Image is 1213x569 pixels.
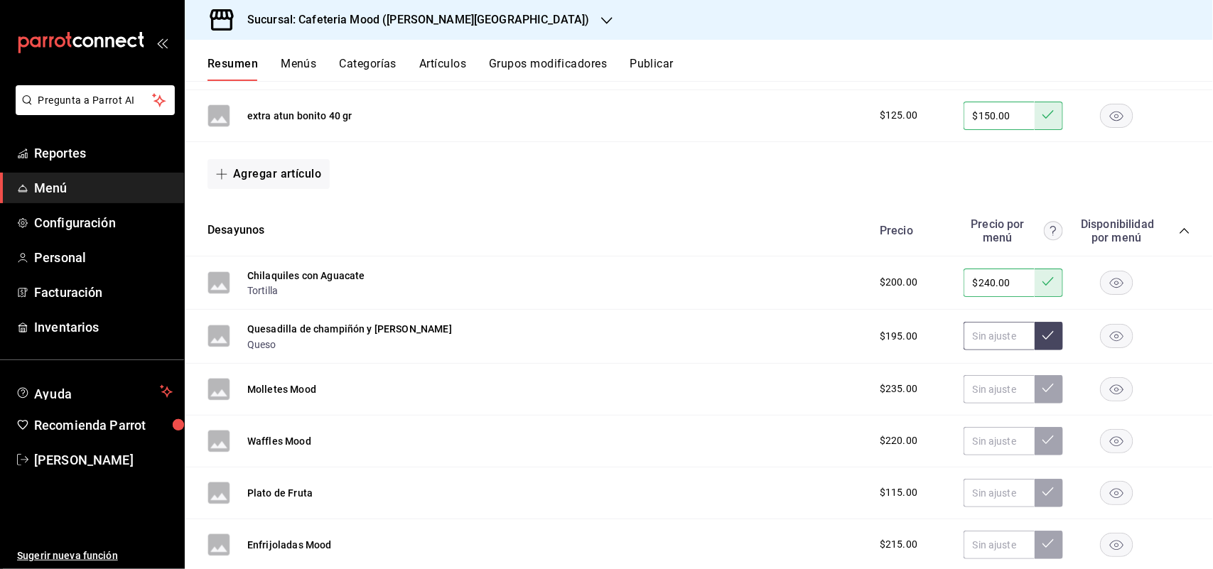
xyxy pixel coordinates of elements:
span: $115.00 [880,485,917,500]
button: Waffles Mood [247,434,311,448]
button: Artículos [419,57,466,81]
button: collapse-category-row [1179,225,1190,237]
button: Queso [247,337,276,352]
div: Precio [866,224,956,237]
button: Pregunta a Parrot AI [16,85,175,115]
span: Personal [34,248,173,267]
span: Reportes [34,143,173,163]
div: navigation tabs [207,57,1213,81]
input: Sin ajuste [964,427,1035,455]
button: Quesadilla de champiñón y [PERSON_NAME] [247,322,452,336]
button: Tortilla [247,283,278,298]
button: Menús [281,57,316,81]
span: $195.00 [880,329,917,344]
span: Inventarios [34,318,173,337]
button: Desayunos [207,222,265,239]
span: $220.00 [880,433,917,448]
button: Categorías [340,57,397,81]
h3: Sucursal: Cafeteria Mood ([PERSON_NAME][GEOGRAPHIC_DATA]) [236,11,590,28]
input: Sin ajuste [964,375,1035,403]
span: Menú [34,178,173,197]
span: $235.00 [880,381,917,396]
div: Precio por menú [964,217,1063,244]
span: Ayuda [34,383,154,400]
button: Resumen [207,57,258,81]
span: Sugerir nueva función [17,548,173,563]
button: Chilaquiles con Aguacate [247,269,365,283]
input: Sin ajuste [964,479,1035,507]
button: open_drawer_menu [156,37,168,48]
button: Agregar artículo [207,159,330,189]
span: Facturación [34,283,173,302]
input: Sin ajuste [964,102,1035,130]
span: Configuración [34,213,173,232]
input: Sin ajuste [964,269,1035,297]
input: Sin ajuste [964,531,1035,559]
button: extra atun bonito 40 gr [247,109,352,123]
button: Publicar [630,57,674,81]
span: Recomienda Parrot [34,416,173,435]
span: [PERSON_NAME] [34,450,173,470]
span: Pregunta a Parrot AI [38,93,153,108]
button: Enfrijoladas Mood [247,538,332,552]
div: Disponibilidad por menú [1081,217,1152,244]
span: $125.00 [880,108,917,123]
a: Pregunta a Parrot AI [10,103,175,118]
span: $200.00 [880,275,917,290]
button: Grupos modificadores [489,57,607,81]
input: Sin ajuste [964,322,1035,350]
button: Plato de Fruta [247,486,313,500]
span: $215.00 [880,537,917,552]
button: Molletes Mood [247,382,316,396]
